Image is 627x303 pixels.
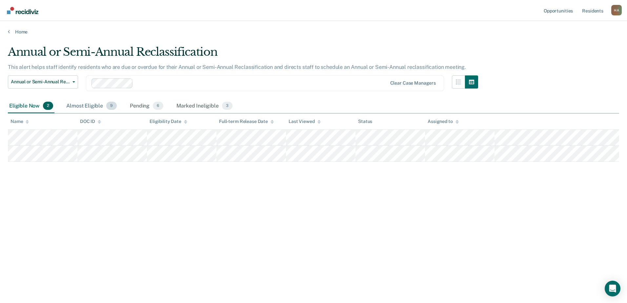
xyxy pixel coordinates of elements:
a: Home [8,29,619,35]
div: Full-term Release Date [219,119,274,124]
span: 6 [153,102,163,110]
div: Annual or Semi-Annual Reclassification [8,45,478,64]
div: Open Intercom Messenger [605,281,620,296]
div: Pending6 [129,99,165,113]
div: Name [10,119,29,124]
img: Recidiviz [7,7,38,14]
span: 9 [106,102,117,110]
span: 2 [43,102,53,110]
div: Marked Ineligible3 [175,99,234,113]
div: H A [611,5,622,15]
div: Eligibility Date [150,119,187,124]
div: Eligible Now2 [8,99,54,113]
span: Annual or Semi-Annual Reclassification [11,79,70,85]
div: Clear case managers [390,80,436,86]
div: Status [358,119,372,124]
div: Last Viewed [289,119,320,124]
div: DOC ID [80,119,101,124]
p: This alert helps staff identify residents who are due or overdue for their Annual or Semi-Annual ... [8,64,466,70]
span: 3 [222,102,233,110]
div: Almost Eligible9 [65,99,118,113]
button: Annual or Semi-Annual Reclassification [8,75,78,89]
button: Profile dropdown button [611,5,622,15]
div: Assigned to [428,119,458,124]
